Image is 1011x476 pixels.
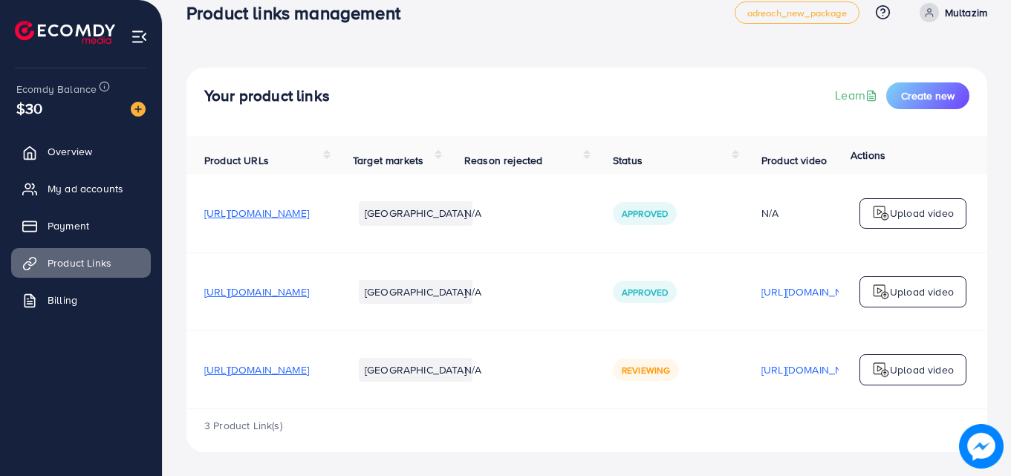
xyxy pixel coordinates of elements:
[464,206,481,221] span: N/A
[464,153,542,168] span: Reason rejected
[131,102,146,117] img: image
[901,88,955,103] span: Create new
[622,364,670,376] span: Reviewing
[890,283,954,301] p: Upload video
[16,82,97,97] span: Ecomdy Balance
[11,174,151,203] a: My ad accounts
[15,21,115,44] img: logo
[359,280,472,304] li: [GEOGRAPHIC_DATA]
[622,286,668,299] span: Approved
[186,2,412,24] h3: Product links management
[48,293,77,307] span: Billing
[204,418,282,433] span: 3 Product Link(s)
[872,204,890,222] img: logo
[131,28,148,45] img: menu
[886,82,969,109] button: Create new
[204,284,309,299] span: [URL][DOMAIN_NAME]
[48,144,92,159] span: Overview
[735,1,859,24] a: adreach_new_package
[464,284,481,299] span: N/A
[11,137,151,166] a: Overview
[622,207,668,220] span: Approved
[747,8,847,18] span: adreach_new_package
[48,255,111,270] span: Product Links
[872,361,890,379] img: logo
[945,4,987,22] p: Multazim
[761,153,827,168] span: Product video
[613,153,643,168] span: Status
[914,3,987,22] a: Multazim
[851,148,885,163] span: Actions
[959,424,1004,469] img: image
[48,181,123,196] span: My ad accounts
[761,283,866,301] p: [URL][DOMAIN_NAME]
[204,206,309,221] span: [URL][DOMAIN_NAME]
[761,206,866,221] div: N/A
[204,87,330,105] h4: Your product links
[204,153,269,168] span: Product URLs
[890,204,954,222] p: Upload video
[353,153,423,168] span: Target markets
[835,87,880,104] a: Learn
[11,211,151,241] a: Payment
[872,283,890,301] img: logo
[11,285,151,315] a: Billing
[204,362,309,377] span: [URL][DOMAIN_NAME]
[48,218,89,233] span: Payment
[359,358,472,382] li: [GEOGRAPHIC_DATA]
[16,97,42,119] span: $30
[11,248,151,278] a: Product Links
[890,361,954,379] p: Upload video
[761,361,866,379] p: [URL][DOMAIN_NAME]
[464,362,481,377] span: N/A
[359,201,472,225] li: [GEOGRAPHIC_DATA]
